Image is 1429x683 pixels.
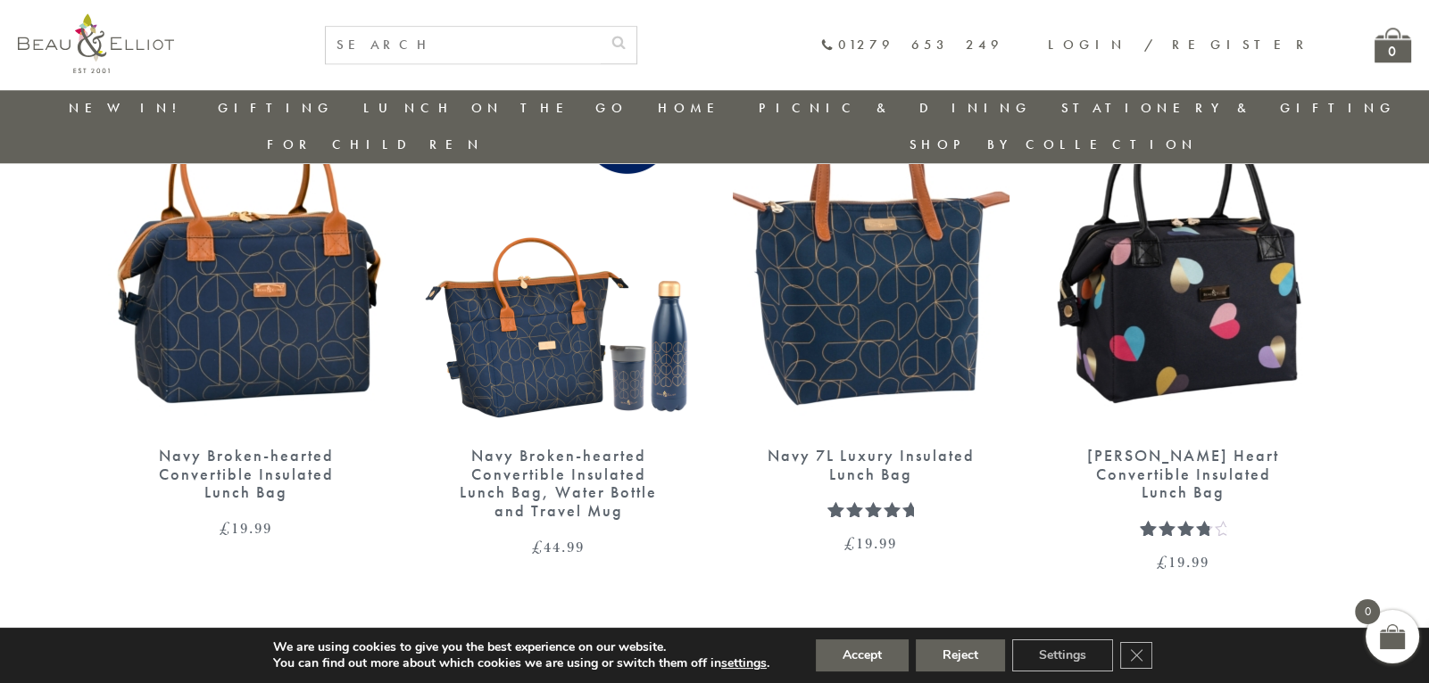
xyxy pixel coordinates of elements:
[420,72,697,429] img: Navy Broken-hearted Convertible Lunch Bag, Water Bottle and Travel Mug
[1355,599,1380,624] span: 0
[1076,447,1291,502] div: [PERSON_NAME] Heart Convertible Insulated Lunch Bag
[910,136,1198,153] a: Shop by collection
[532,536,585,557] bdi: 44.99
[273,639,769,655] p: We are using cookies to give you the best experience on our website.
[18,13,174,73] img: logo
[108,72,385,536] a: Navy Broken-hearted Convertible Insulated Lunch Bag Navy Broken-hearted Convertible Insulated Lun...
[827,501,914,517] div: Rated 5.00 out of 5
[844,532,897,554] bdi: 19.99
[820,37,1003,53] a: 01279 653 249
[1048,36,1312,53] a: Login / Register
[658,99,729,117] a: Home
[1157,551,1209,572] bdi: 19.99
[267,136,484,153] a: For Children
[1061,99,1396,117] a: Stationery & Gifting
[733,72,1009,552] a: Navy 7L Luxury Insulated Lunch Bag Navy 7L Luxury Insulated Lunch Bag Rated 5.00 out of 5 £19.99
[273,655,769,671] p: You can find out more about which cookies we are using or switch them off in .
[326,27,601,63] input: SEARCH
[1140,520,1226,536] div: Rated 4.00 out of 5
[816,639,909,671] button: Accept
[69,99,188,117] a: New in!
[1140,520,1150,560] span: 1
[220,517,231,539] span: £
[1120,642,1152,669] button: Close GDPR Cookie Banner
[1012,639,1113,671] button: Settings
[139,447,353,502] div: Navy Broken-hearted Convertible Insulated Lunch Bag
[363,99,627,117] a: Lunch On The Go
[827,501,914,605] span: Rated out of 5 based on customer rating
[1375,28,1411,62] a: 0
[1045,72,1322,429] img: Emily convertible lunch bag
[721,655,767,671] button: settings
[733,72,1009,429] img: Navy 7L Luxury Insulated Lunch Bag
[218,99,334,117] a: Gifting
[916,639,1005,671] button: Reject
[1045,72,1322,570] a: Emily convertible lunch bag [PERSON_NAME] Heart Convertible Insulated Lunch Bag Rated 4.00 out of...
[532,536,544,557] span: £
[759,99,1032,117] a: Picnic & Dining
[764,447,978,483] div: Navy 7L Luxury Insulated Lunch Bag
[420,72,697,555] a: Navy Broken-hearted Convertible Lunch Bag, Water Bottle and Travel Mug Navy Broken-hearted Conver...
[1157,551,1168,572] span: £
[108,72,385,429] img: Navy Broken-hearted Convertible Insulated Lunch Bag
[844,532,856,554] span: £
[220,517,272,539] bdi: 19.99
[452,447,666,521] div: Navy Broken-hearted Convertible Insulated Lunch Bag, Water Bottle and Travel Mug
[827,501,837,541] span: 1
[1140,520,1209,640] span: Rated out of 5 based on customer rating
